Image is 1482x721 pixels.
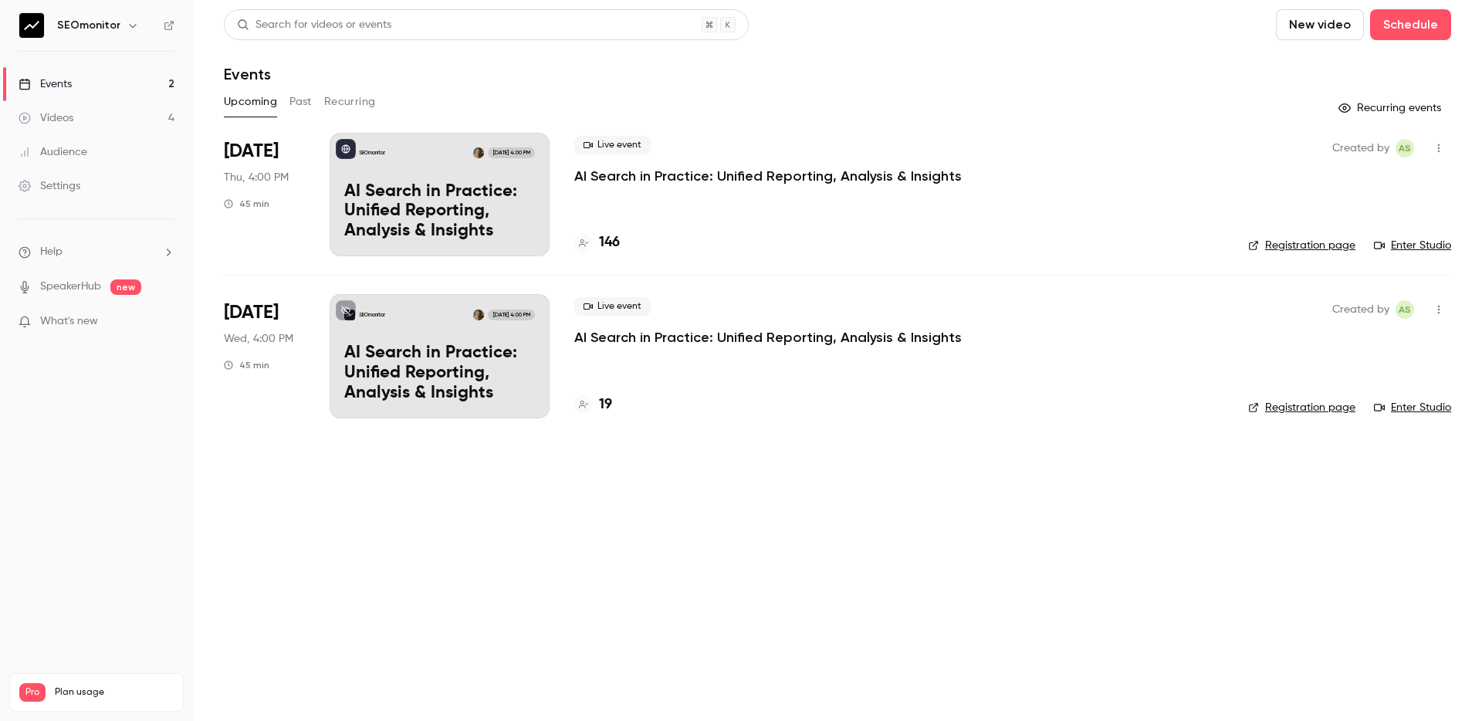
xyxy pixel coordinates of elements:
span: Created by [1332,139,1389,157]
a: 19 [574,394,612,415]
button: Schedule [1370,9,1451,40]
button: Recurring events [1331,96,1451,120]
div: Search for videos or events [237,17,391,33]
a: SpeakerHub [40,279,101,295]
img: Anastasiia Shpitko [473,147,484,158]
div: Oct 2 Thu, 4:00 PM (Europe/Prague) [224,133,305,256]
h4: 19 [599,394,612,415]
span: AS [1399,300,1411,319]
img: SEOmonitor [19,13,44,38]
a: AI Search in Practice: Unified Reporting, Analysis & Insights SEOmonitorAnastasiia Shpitko[DATE] ... [330,133,550,256]
a: Registration page [1248,238,1355,253]
span: Plan usage [55,686,174,699]
span: Live event [574,297,651,316]
span: new [110,279,141,295]
span: Wed, 4:00 PM [224,331,293,347]
span: Thu, 4:00 PM [224,170,289,185]
p: AI Search in Practice: Unified Reporting, Analysis & Insights [344,182,535,242]
span: Anastasiia Shpitko [1396,300,1414,319]
a: Registration page [1248,400,1355,415]
span: Live event [574,136,651,154]
span: Anastasiia Shpitko [1396,139,1414,157]
img: Anastasiia Shpitko [473,310,484,320]
span: Pro [19,683,46,702]
p: SEOmonitor [359,149,385,157]
button: Upcoming [224,90,277,114]
span: [DATE] [224,139,279,164]
a: AI Search in Practice: Unified Reporting, Analysis & Insights SEOmonitorAnastasiia Shpitko[DATE] ... [330,294,550,418]
div: Oct 8 Wed, 4:00 PM (Europe/Prague) [224,294,305,418]
h1: Events [224,65,271,83]
a: Enter Studio [1374,400,1451,415]
div: Audience [19,144,87,160]
div: Events [19,76,72,92]
span: [DATE] 4:00 PM [488,147,534,158]
span: [DATE] 4:00 PM [488,310,534,320]
li: help-dropdown-opener [19,244,174,260]
a: Enter Studio [1374,238,1451,253]
div: Settings [19,178,80,194]
span: Created by [1332,300,1389,319]
span: Help [40,244,63,260]
h4: 146 [599,232,620,253]
a: AI Search in Practice: Unified Reporting, Analysis & Insights [574,167,962,185]
button: Recurring [324,90,376,114]
div: Videos [19,110,73,126]
p: AI Search in Practice: Unified Reporting, Analysis & Insights [344,344,535,403]
button: New video [1276,9,1364,40]
button: Past [289,90,312,114]
iframe: Noticeable Trigger [156,315,174,329]
span: AS [1399,139,1411,157]
a: AI Search in Practice: Unified Reporting, Analysis & Insights [574,328,962,347]
div: 45 min [224,198,269,210]
div: 45 min [224,359,269,371]
span: [DATE] [224,300,279,325]
span: What's new [40,313,98,330]
p: SEOmonitor [359,311,385,319]
a: 146 [574,232,620,253]
h6: SEOmonitor [57,18,120,33]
